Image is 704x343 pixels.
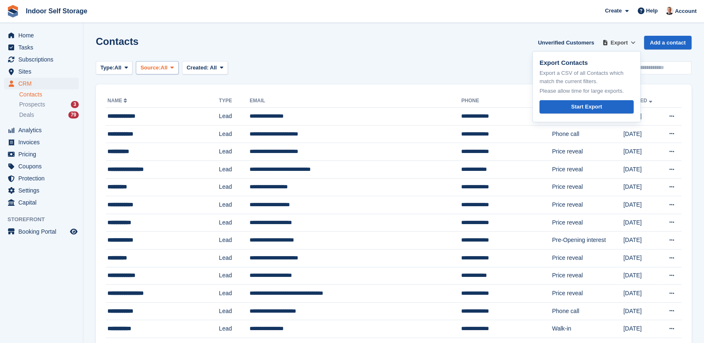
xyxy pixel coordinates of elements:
[539,100,634,114] a: Start Export
[675,7,697,15] span: Account
[219,160,250,178] td: Lead
[219,178,250,196] td: Lead
[18,42,68,53] span: Tasks
[623,125,660,143] td: [DATE]
[665,7,674,15] img: Tim Bishop
[71,101,79,108] div: 3
[623,267,660,285] td: [DATE]
[219,267,250,285] td: Lead
[140,64,160,72] span: Source:
[552,249,623,267] td: Price reveal
[539,58,634,68] p: Export Contacts
[646,7,658,15] span: Help
[4,78,79,89] a: menu
[552,214,623,232] td: Price reveal
[4,226,79,237] a: menu
[552,143,623,161] td: Price reveal
[219,143,250,161] td: Lead
[19,100,79,109] a: Prospects 3
[4,148,79,160] a: menu
[219,94,250,108] th: Type
[623,285,660,303] td: [DATE]
[623,108,660,126] td: [DATE]
[219,196,250,214] td: Lead
[4,66,79,77] a: menu
[623,302,660,320] td: [DATE]
[644,36,692,49] a: Add a contact
[461,94,552,108] th: Phone
[115,64,122,72] span: All
[136,61,179,75] button: Source: All
[68,111,79,118] div: 79
[623,178,660,196] td: [DATE]
[18,54,68,65] span: Subscriptions
[18,136,68,148] span: Invoices
[18,173,68,184] span: Protection
[605,7,622,15] span: Create
[18,30,68,41] span: Home
[611,39,628,47] span: Export
[219,249,250,267] td: Lead
[96,61,132,75] button: Type: All
[552,160,623,178] td: Price reveal
[19,111,79,119] a: Deals 79
[19,111,34,119] span: Deals
[623,160,660,178] td: [DATE]
[18,197,68,208] span: Capital
[552,285,623,303] td: Price reveal
[219,108,250,126] td: Lead
[552,196,623,214] td: Price reveal
[623,196,660,214] td: [DATE]
[4,160,79,172] a: menu
[161,64,168,72] span: All
[18,66,68,77] span: Sites
[4,124,79,136] a: menu
[19,101,45,109] span: Prospects
[219,125,250,143] td: Lead
[4,173,79,184] a: menu
[219,232,250,249] td: Lead
[4,42,79,53] a: menu
[100,64,115,72] span: Type:
[219,285,250,303] td: Lead
[69,227,79,237] a: Preview store
[96,36,139,47] h1: Contacts
[107,98,129,104] a: Name
[250,94,461,108] th: Email
[552,232,623,249] td: Pre-Opening interest
[22,4,91,18] a: Indoor Self Storage
[18,185,68,196] span: Settings
[18,124,68,136] span: Analytics
[552,302,623,320] td: Phone call
[623,143,660,161] td: [DATE]
[539,87,634,95] p: Please allow time for large exports.
[7,5,19,17] img: stora-icon-8386f47178a22dfd0bd8f6a31ec36ba5ce8667c1dd55bd0f319d3a0aa187defe.svg
[623,232,660,249] td: [DATE]
[623,320,660,338] td: [DATE]
[219,320,250,338] td: Lead
[210,64,217,71] span: All
[623,214,660,232] td: [DATE]
[18,148,68,160] span: Pricing
[7,215,83,224] span: Storefront
[552,178,623,196] td: Price reveal
[552,267,623,285] td: Price reveal
[552,125,623,143] td: Phone call
[18,78,68,89] span: CRM
[539,69,634,85] p: Export a CSV of all Contacts which match the current filters.
[219,214,250,232] td: Lead
[4,197,79,208] a: menu
[219,302,250,320] td: Lead
[601,36,637,49] button: Export
[4,185,79,196] a: menu
[182,61,228,75] button: Created: All
[4,136,79,148] a: menu
[18,226,68,237] span: Booking Portal
[534,36,597,49] a: Unverified Customers
[552,320,623,338] td: Walk-in
[187,64,209,71] span: Created:
[18,160,68,172] span: Coupons
[571,103,602,111] div: Start Export
[19,91,79,99] a: Contacts
[4,30,79,41] a: menu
